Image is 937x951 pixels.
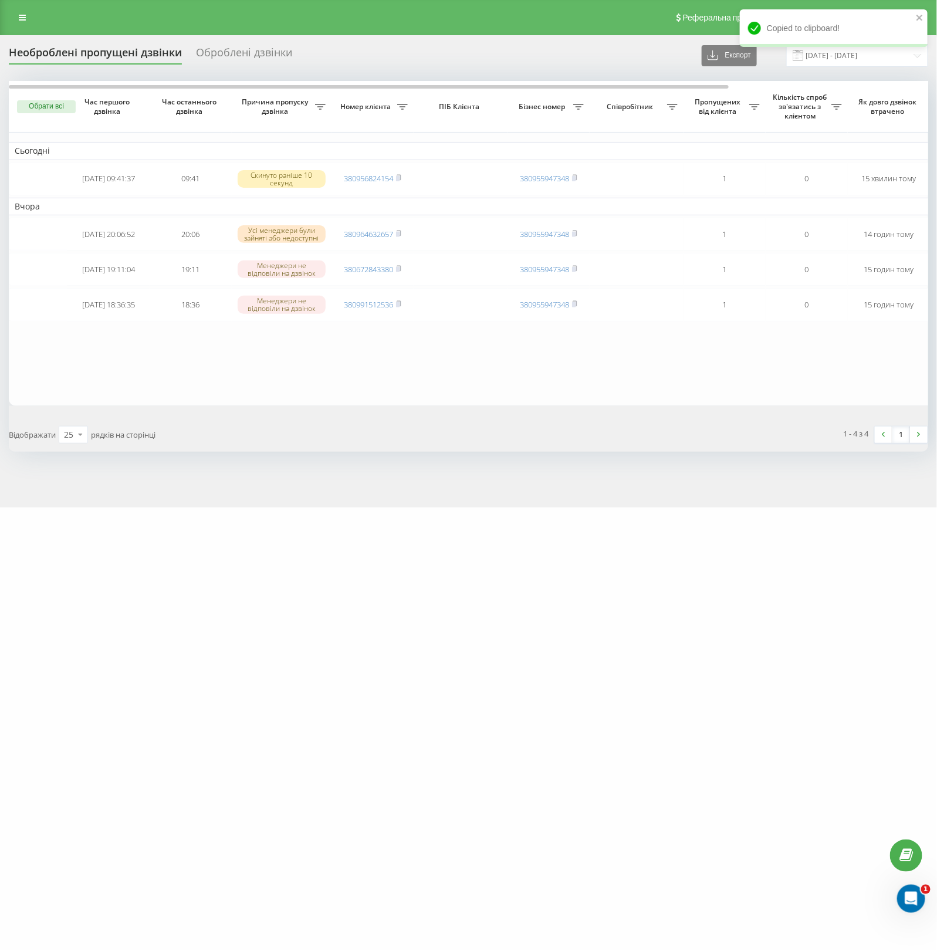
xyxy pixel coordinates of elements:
[520,299,569,310] a: 380955947348
[9,429,56,440] span: Відображати
[513,102,573,111] span: Бізнес номер
[520,173,569,184] a: 380955947348
[689,97,749,116] span: Пропущених від клієнта
[77,97,140,116] span: Час першого дзвінка
[683,13,769,22] span: Реферальна програма
[766,218,848,251] td: 0
[196,46,292,65] div: Оброблені дзвінки
[238,170,326,188] div: Скинуто раніше 10 секунд
[848,253,930,286] td: 15 годин тому
[238,97,315,116] span: Причина пропуску дзвінка
[596,102,667,111] span: Співробітник
[766,253,848,286] td: 0
[766,288,848,321] td: 0
[67,253,150,286] td: [DATE] 19:11:04
[684,288,766,321] td: 1
[159,97,222,116] span: Час останнього дзвінка
[238,260,326,278] div: Менеджери не відповіли на дзвінок
[67,288,150,321] td: [DATE] 18:36:35
[921,885,931,894] span: 1
[67,163,150,195] td: [DATE] 09:41:37
[520,229,569,239] a: 380955947348
[238,225,326,243] div: Усі менеджери були зайняті або недоступні
[150,253,232,286] td: 19:11
[520,264,569,275] a: 380955947348
[684,218,766,251] td: 1
[740,9,928,47] div: Copied to clipboard!
[848,218,930,251] td: 14 годин тому
[684,253,766,286] td: 1
[897,885,925,913] iframe: Intercom live chat
[337,102,397,111] span: Номер клієнта
[344,229,393,239] a: 380964632657
[150,218,232,251] td: 20:06
[684,163,766,195] td: 1
[772,93,831,120] span: Кількість спроб зв'язатись з клієнтом
[344,299,393,310] a: 380991512536
[344,264,393,275] a: 380672843380
[848,163,930,195] td: 15 хвилин тому
[9,46,182,65] div: Необроблені пропущені дзвінки
[766,163,848,195] td: 0
[702,45,757,66] button: Експорт
[150,163,232,195] td: 09:41
[848,288,930,321] td: 15 годин тому
[344,173,393,184] a: 380956824154
[64,429,73,441] div: 25
[150,288,232,321] td: 18:36
[857,97,921,116] span: Як довго дзвінок втрачено
[844,428,869,439] div: 1 - 4 з 4
[67,218,150,251] td: [DATE] 20:06:52
[892,427,910,443] a: 1
[91,429,155,440] span: рядків на сторінці
[424,102,498,111] span: ПІБ Клієнта
[238,296,326,313] div: Менеджери не відповіли на дзвінок
[916,13,924,24] button: close
[17,100,76,113] button: Обрати всі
